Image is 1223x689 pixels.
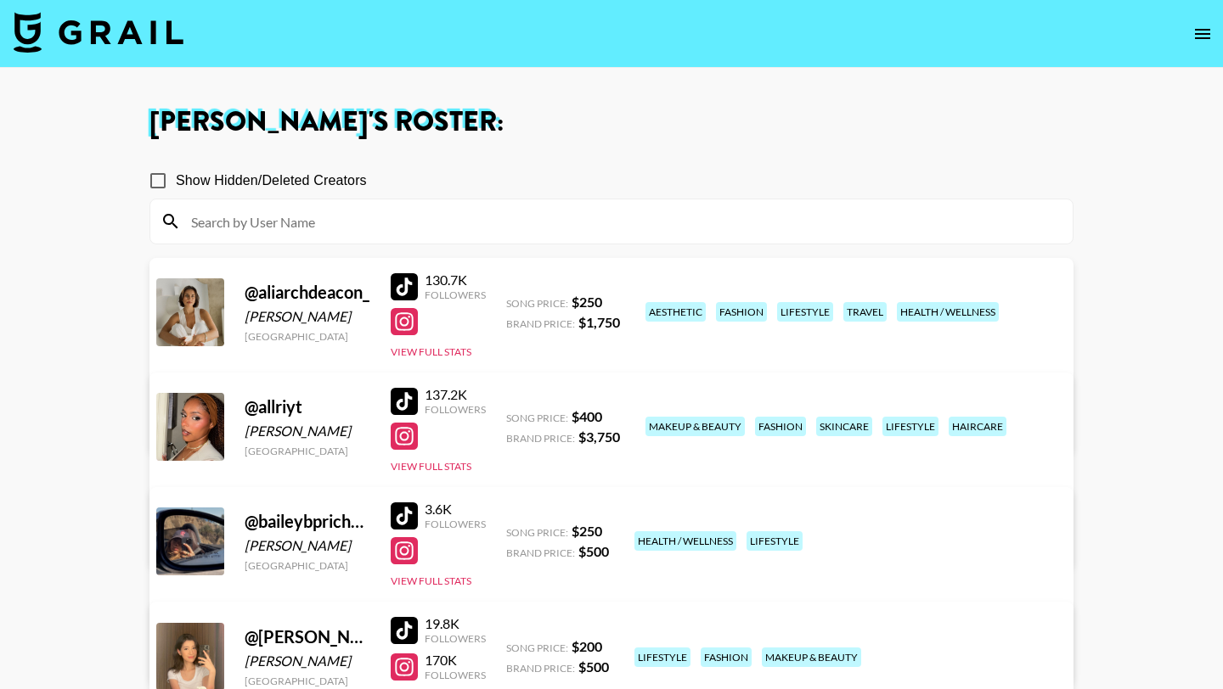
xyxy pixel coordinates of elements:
[245,626,370,647] div: @ [PERSON_NAME].[PERSON_NAME]
[245,282,370,303] div: @ aliarchdeacon_
[506,526,568,539] span: Song Price:
[578,543,609,559] strong: $ 500
[425,632,486,645] div: Followers
[701,647,752,667] div: fashion
[578,314,620,330] strong: $ 1,750
[506,432,575,445] span: Brand Price:
[245,445,370,457] div: [GEOGRAPHIC_DATA]
[578,658,609,675] strong: $ 500
[149,109,1074,136] h1: [PERSON_NAME] 's Roster:
[1186,17,1220,51] button: open drawer
[425,386,486,403] div: 137.2K
[949,417,1006,436] div: haircare
[245,559,370,572] div: [GEOGRAPHIC_DATA]
[391,574,471,587] button: View Full Stats
[425,615,486,632] div: 19.8K
[572,523,602,539] strong: $ 250
[176,171,367,191] span: Show Hidden/Deleted Creators
[816,417,872,436] div: skincare
[762,647,861,667] div: makeup & beauty
[245,537,370,554] div: [PERSON_NAME]
[245,511,370,532] div: @ baileybprichard
[425,518,486,530] div: Followers
[634,647,690,667] div: lifestyle
[14,12,183,53] img: Grail Talent
[506,317,575,330] span: Brand Price:
[634,531,736,551] div: health / wellness
[645,302,706,322] div: aesthetic
[572,638,602,654] strong: $ 200
[425,403,486,416] div: Followers
[645,417,745,436] div: makeup & beauty
[245,396,370,417] div: @ allriyt
[506,297,568,310] span: Song Price:
[425,272,486,288] div: 130.7K
[897,302,999,322] div: health / wellness
[181,208,1062,235] input: Search by User Name
[572,408,602,424] strong: $ 400
[882,417,938,436] div: lifestyle
[425,669,486,681] div: Followers
[506,641,568,654] span: Song Price:
[572,294,602,310] strong: $ 250
[777,302,833,322] div: lifestyle
[506,546,575,559] span: Brand Price:
[245,653,370,669] div: [PERSON_NAME]
[391,345,471,358] button: View Full Stats
[245,308,370,325] div: [PERSON_NAME]
[425,501,486,518] div: 3.6K
[506,662,575,675] span: Brand Price:
[245,423,370,440] div: [PERSON_NAME]
[245,675,370,687] div: [GEOGRAPHIC_DATA]
[506,412,568,424] span: Song Price:
[391,460,471,473] button: View Full Stats
[843,302,887,322] div: travel
[578,429,620,445] strong: $ 3,750
[245,330,370,343] div: [GEOGRAPHIC_DATA]
[716,302,767,322] div: fashion
[425,652,486,669] div: 170K
[425,288,486,301] div: Followers
[755,417,806,436] div: fashion
[747,531,803,551] div: lifestyle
